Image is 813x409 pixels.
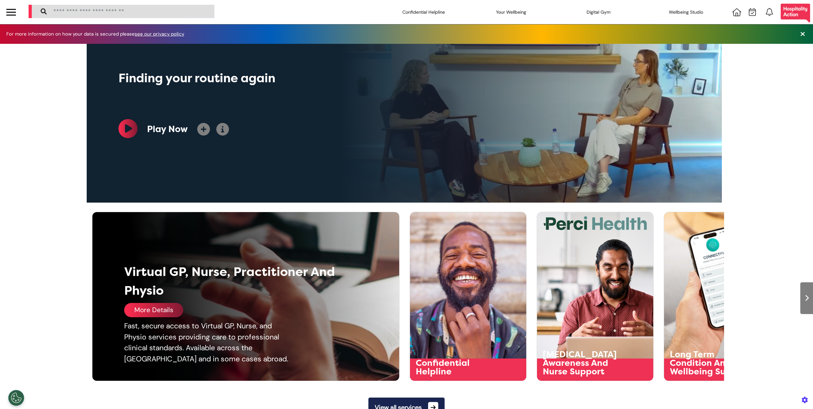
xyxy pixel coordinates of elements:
div: Play Now [147,123,188,136]
div: Confidential Helpline [392,3,455,21]
div: For more information on how your data is secured please [6,32,191,37]
div: More Details [124,303,183,317]
div: Fast, secure access to Virtual GP, Nurse, and Physio services providing care to professional clin... [124,320,296,364]
div: Virtual GP, Nurse, Practitioner And Physio [124,263,339,300]
div: Finding your routine again [118,69,468,87]
div: Wellbeing Studio [654,3,718,21]
div: Confidential Helpline [416,359,497,376]
div: Digital Gym [567,3,630,21]
div: Your Wellbeing [480,3,543,21]
div: [MEDICAL_DATA] Awareness And Nurse Support [543,350,624,376]
div: Long Term Condition And Wellbeing Support [670,350,751,376]
button: Open Preferences [8,390,24,406]
a: see our privacy policy [135,31,184,37]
